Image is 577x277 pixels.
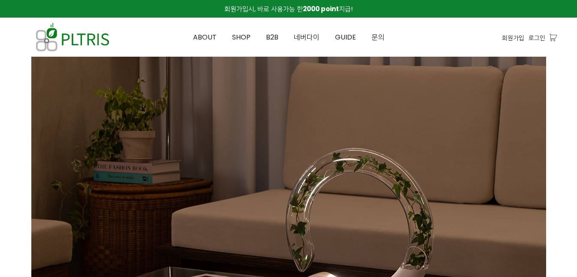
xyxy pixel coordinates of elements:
a: 회원가입 [502,33,524,43]
span: 문의 [372,32,384,42]
strong: 2000 point [303,4,339,13]
span: 회원가입시, 바로 사용가능 한 지급! [224,4,353,13]
a: B2B [258,18,286,57]
a: 네버다이 [286,18,327,57]
span: 네버다이 [294,32,320,42]
a: SHOP [224,18,258,57]
a: 로그인 [529,33,545,43]
a: ABOUT [185,18,224,57]
span: B2B [266,32,278,42]
span: ABOUT [193,32,217,42]
a: 문의 [364,18,392,57]
span: SHOP [232,32,251,42]
a: GUIDE [327,18,364,57]
span: GUIDE [335,32,356,42]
